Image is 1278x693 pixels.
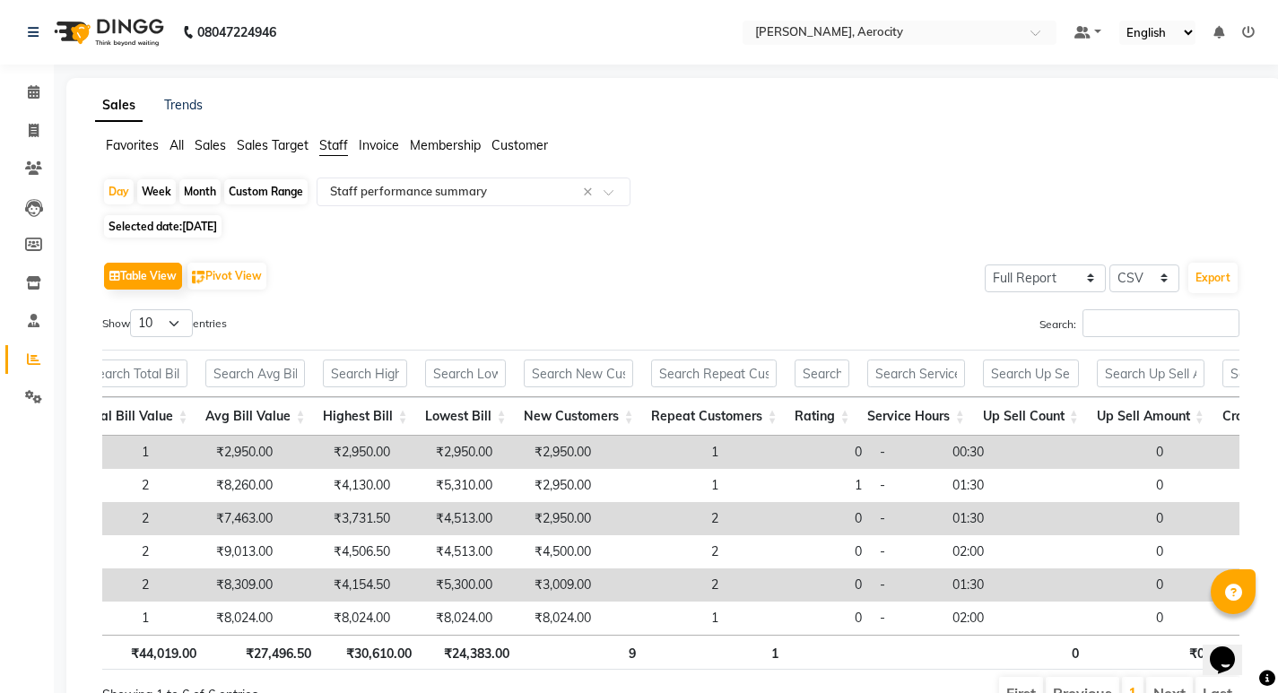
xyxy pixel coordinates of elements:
[137,179,176,204] div: Week
[1058,436,1172,469] td: 0
[158,502,282,535] td: ₹7,463.00
[425,359,506,387] input: Search Lowest Bill
[421,635,518,670] th: ₹24,383.00
[1039,309,1239,337] label: Search:
[282,602,399,635] td: ₹8,024.00
[600,568,727,602] td: 2
[1082,309,1239,337] input: Search:
[583,183,598,202] span: Clear all
[84,635,205,670] th: ₹44,019.00
[1088,635,1213,670] th: ₹0
[399,535,501,568] td: ₹4,513.00
[871,502,943,535] td: -
[82,359,187,387] input: Search Total Bill Value
[410,137,481,153] span: Membership
[1188,263,1238,293] button: Export
[205,635,320,670] th: ₹27,496.50
[600,436,727,469] td: 1
[314,397,416,436] th: Highest Bill: activate to sort column ascending
[205,359,305,387] input: Search Avg Bill Value
[320,635,421,670] th: ₹30,610.00
[501,469,600,502] td: ₹2,950.00
[727,568,871,602] td: 0
[727,502,871,535] td: 0
[282,535,399,568] td: ₹4,506.50
[1088,397,1213,436] th: Up Sell Amount: activate to sort column ascending
[179,179,221,204] div: Month
[727,602,871,635] td: 0
[871,469,943,502] td: -
[399,602,501,635] td: ₹8,024.00
[943,502,1058,535] td: 01:30
[518,635,645,670] th: 9
[501,568,600,602] td: ₹3,009.00
[282,568,399,602] td: ₹4,154.50
[399,568,501,602] td: ₹5,300.00
[237,137,309,153] span: Sales Target
[645,635,787,670] th: 1
[416,397,515,436] th: Lowest Bill: activate to sort column ascending
[871,568,943,602] td: -
[600,535,727,568] td: 2
[399,436,501,469] td: ₹2,950.00
[1058,602,1172,635] td: 0
[399,469,501,502] td: ₹5,310.00
[727,535,871,568] td: 0
[491,137,548,153] span: Customer
[282,436,399,469] td: ₹2,950.00
[359,137,399,153] span: Invoice
[282,469,399,502] td: ₹4,130.00
[524,359,633,387] input: Search New Customers
[1097,359,1204,387] input: Search Up Sell Amount
[102,309,227,337] label: Show entries
[974,397,1088,436] th: Up Sell Count: activate to sort column ascending
[130,309,193,337] select: Showentries
[983,359,1079,387] input: Search Up Sell Count
[158,469,282,502] td: ₹8,260.00
[600,469,727,502] td: 1
[501,436,600,469] td: ₹2,950.00
[1058,568,1172,602] td: 0
[1058,469,1172,502] td: 0
[158,436,282,469] td: ₹2,950.00
[164,97,203,113] a: Trends
[515,397,642,436] th: New Customers: activate to sort column ascending
[1058,535,1172,568] td: 0
[943,568,1058,602] td: 01:30
[319,137,348,153] span: Staff
[871,535,943,568] td: -
[943,436,1058,469] td: 00:30
[867,359,964,387] input: Search Service Hours
[786,397,858,436] th: Rating: activate to sort column ascending
[871,436,943,469] td: -
[642,397,786,436] th: Repeat Customers: activate to sort column ascending
[974,635,1087,670] th: 0
[104,263,182,290] button: Table View
[600,502,727,535] td: 2
[224,179,308,204] div: Custom Range
[1058,502,1172,535] td: 0
[195,137,226,153] span: Sales
[727,469,871,502] td: 1
[196,397,314,436] th: Avg Bill Value: activate to sort column ascending
[399,502,501,535] td: ₹4,513.00
[323,359,407,387] input: Search Highest Bill
[943,469,1058,502] td: 01:30
[501,602,600,635] td: ₹8,024.00
[1203,621,1260,675] iframe: chat widget
[95,90,143,122] a: Sales
[104,179,134,204] div: Day
[158,602,282,635] td: ₹8,024.00
[600,602,727,635] td: 1
[651,359,777,387] input: Search Repeat Customers
[104,215,222,238] span: Selected date:
[158,568,282,602] td: ₹8,309.00
[943,602,1058,635] td: 02:00
[795,359,849,387] input: Search Rating
[501,502,600,535] td: ₹2,950.00
[46,7,169,57] img: logo
[871,602,943,635] td: -
[158,535,282,568] td: ₹9,013.00
[282,502,399,535] td: ₹3,731.50
[73,397,196,436] th: Total Bill Value: activate to sort column ascending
